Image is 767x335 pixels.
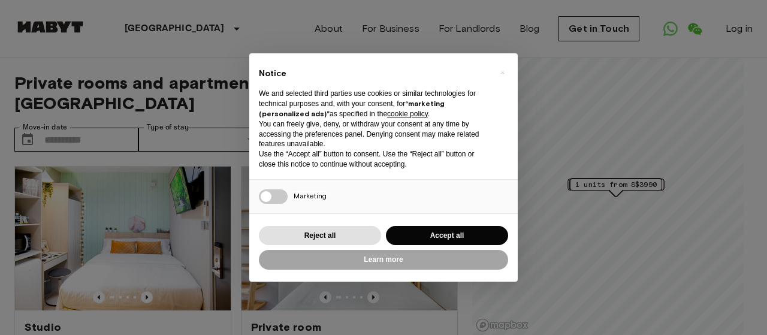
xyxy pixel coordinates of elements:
button: Learn more [259,250,508,270]
a: cookie policy [387,110,428,118]
strong: “marketing (personalized ads)” [259,99,445,118]
h2: Notice [259,68,489,80]
button: Accept all [386,226,508,246]
p: We and selected third parties use cookies or similar technologies for technical purposes and, wit... [259,89,489,119]
button: Reject all [259,226,381,246]
span: × [500,65,505,80]
p: You can freely give, deny, or withdraw your consent at any time by accessing the preferences pane... [259,119,489,149]
button: Close this notice [493,63,512,82]
span: Marketing [294,191,327,200]
p: Use the “Accept all” button to consent. Use the “Reject all” button or close this notice to conti... [259,149,489,170]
